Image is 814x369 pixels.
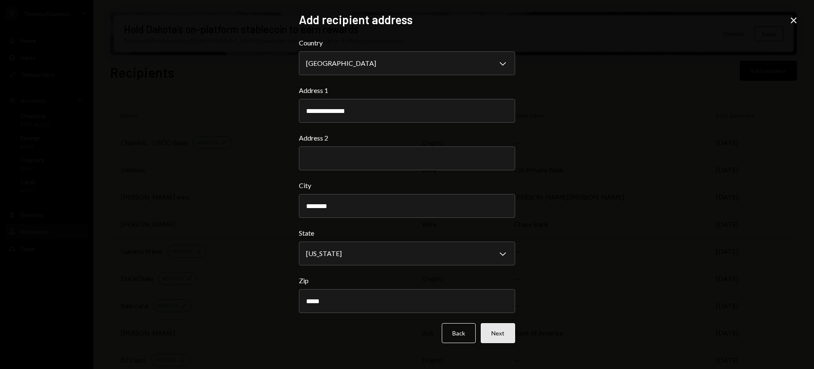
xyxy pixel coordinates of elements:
[299,180,515,191] label: City
[299,38,515,48] label: Country
[299,276,515,286] label: Zip
[299,242,515,265] button: State
[299,228,515,238] label: State
[299,133,515,143] label: Address 2
[442,323,476,343] button: Back
[299,85,515,96] label: Address 1
[299,51,515,75] button: Country
[299,11,515,28] h2: Add recipient address
[481,323,515,343] button: Next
